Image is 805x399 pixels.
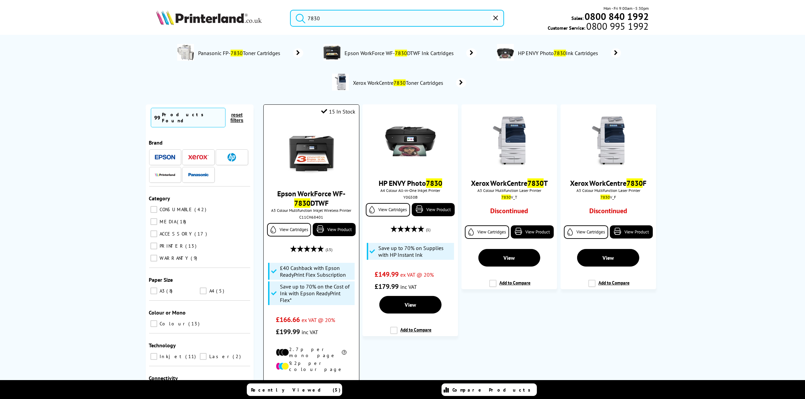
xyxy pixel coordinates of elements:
[276,346,347,358] li: 2.7p per mono page
[585,10,649,23] b: 0800 840 1992
[571,15,584,21] span: Sales:
[150,206,157,213] input: CONSUMABLE 42
[226,112,248,123] button: reset filters
[322,108,356,115] div: 15 In Stock
[332,74,349,91] img: Xerox-WorkCentre-7830-conspage.jpg
[149,342,176,349] span: Technology
[484,116,535,167] img: xerox-wc7830-front-small.jpg
[302,317,335,323] span: ex VAT @ 20%
[150,320,157,327] input: Colour 13
[584,13,649,20] a: 0800 840 1992
[465,225,509,239] a: View Cartridges
[276,327,300,336] span: £199.99
[517,44,621,62] a: HP ENVY Photo7830Ink Cartridges
[276,315,300,324] span: £166.66
[233,353,242,359] span: 2
[626,178,643,188] mark: 7830
[269,215,354,220] div: C11CH68401
[390,327,431,340] label: Add to Compare
[286,127,337,177] img: epson-wf-7830dtwf-front-subscription-small.jpg
[150,288,157,294] input: A3 8
[150,230,157,237] input: ACCESSORY 17
[177,44,194,61] img: FP-7830-conspage.jpg
[586,23,649,29] span: 0800 995 1992
[150,255,157,261] input: WARRANTY 9
[600,195,610,200] mark: 7830
[155,114,161,121] span: 99
[517,50,601,56] span: HP ENVY Photo Ink Cartridges
[191,255,199,261] span: 9
[465,188,554,193] span: A3 Colour Multifunction Laser Printer
[167,288,174,294] span: 8
[344,50,456,56] span: Epson WorkForce WF- DTWF Ink Cartridges
[366,188,455,193] span: A4 Colour All-in-One Inkjet Printer
[228,153,236,161] img: HP
[583,116,634,167] img: xerox-wc7830-front-small.jpg
[379,296,442,314] a: View
[267,223,311,236] a: View Cartridges
[200,288,207,294] input: A4 5
[247,383,342,396] a: Recently Viewed (5)
[573,206,644,219] div: Discontinued
[158,255,190,261] span: WARRANTY
[162,111,222,124] div: Products Found
[150,243,157,249] input: PRINTER 13
[231,50,243,56] mark: 7830
[197,50,283,56] span: Panasonic FP- Toner Cartridges
[188,155,209,159] img: Xerox
[474,206,545,219] div: Discontinued
[527,178,544,188] mark: 7830
[149,195,170,202] span: Category
[197,44,303,62] a: Panasonic FP-7830Toner Cartridges
[158,231,194,237] span: ACCESSORY
[150,353,157,360] input: Inkjet 11
[149,139,163,146] span: Brand
[158,219,176,225] span: MEDIA
[177,219,188,225] span: 18
[189,321,202,327] span: 13
[149,309,186,316] span: Colour or Mono
[503,254,515,261] span: View
[602,254,614,261] span: View
[302,329,318,335] span: inc VAT
[405,301,416,308] span: View
[276,360,347,372] li: 9.2p per colour page
[400,283,417,290] span: inc VAT
[208,353,232,359] span: Laser
[400,271,434,278] span: ex VAT @ 20%
[368,195,453,200] div: Y0G50B
[588,280,630,293] label: Add to Compare
[155,173,175,176] img: Printerland
[566,195,651,200] div: V_F
[186,353,198,359] span: 11
[150,218,157,225] input: MEDIA 18
[385,116,436,167] img: HP-ENVY-Photo-7830-front-small.jpg
[610,225,653,239] a: View Product
[195,231,209,237] span: 17
[412,203,455,216] a: View Product
[149,276,173,283] span: Paper Size
[156,10,262,25] img: Printerland Logo
[200,353,207,360] input: Laser 2
[366,203,410,217] a: View Cartridges
[186,243,198,249] span: 13
[280,265,353,278] span: £40 Cashback with Epson ReadyPrint Flex Subscription
[313,223,355,236] a: View Product
[511,225,554,239] a: View Product
[158,353,185,359] span: Inkjet
[294,198,310,208] mark: 7830
[375,270,399,279] span: £149.99
[216,288,226,294] span: 5
[379,245,452,258] span: Save up to 70% on Supplies with HP Instant Ink
[290,10,504,27] input: Search product or brand
[497,44,514,61] img: Y0G50B-conspage.jpg
[352,79,446,86] span: Xerox WorkCentre Toner Cartridges
[603,5,649,11] span: Mon - Fri 9:00am - 5:30pm
[188,173,209,176] img: Panasonic
[158,288,166,294] span: A3
[471,178,548,188] a: Xerox WorkCentre7830T
[548,23,649,31] span: Customer Service:
[489,280,530,293] label: Add to Compare
[394,79,406,86] mark: 7830
[156,10,282,26] a: Printerland Logo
